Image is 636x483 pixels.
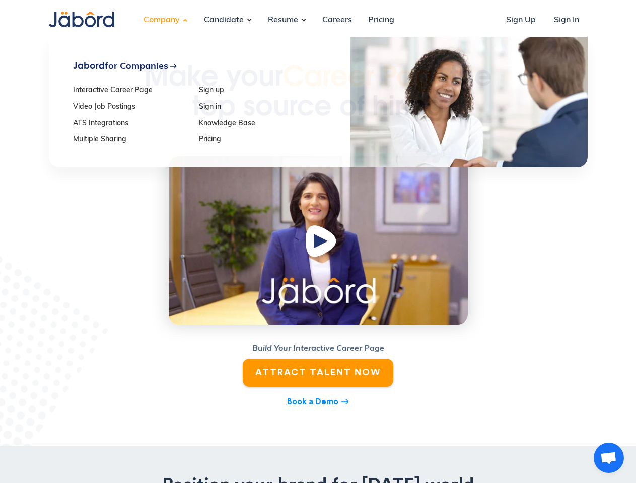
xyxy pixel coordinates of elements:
div: Candidate [196,7,252,34]
a: Book a Demoeast [243,395,393,409]
nav: Company [49,37,588,167]
a: ATS Integrations [73,120,192,128]
div: Resume [260,7,306,34]
a: Knowledge Base [199,120,318,128]
strong: ATTRACT TALENT NOW [255,368,381,377]
a: open lightbox [169,156,468,325]
img: Company Career Page [169,156,468,325]
a: Careers [314,7,360,34]
strong: Build Your Interactive Career Page [252,345,384,353]
a: Jabordfor Companieseast [73,61,318,71]
div: Company [135,7,188,34]
div: for Companies [73,61,168,71]
a: Open chat [594,443,624,473]
div: Book a Demo [287,395,338,408]
a: Sign up [199,87,318,95]
a: Pricing [199,136,318,144]
a: Pricing [360,7,402,34]
a: Sign in [199,103,318,112]
span: Jabord [73,60,105,71]
div: east [169,62,177,70]
img: Play Button [303,224,341,263]
a: Sign Up [498,7,544,34]
a: Multiple Sharing [73,136,192,144]
img: Company Signup [350,37,588,167]
div: east [340,395,349,409]
a: Interactive Career Page [73,87,192,95]
a: Sign In [546,7,587,34]
img: Jabord Candidate [49,12,114,27]
a: ATTRACT TALENT NOW [243,359,393,386]
a: Video Job Postings [73,103,192,112]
